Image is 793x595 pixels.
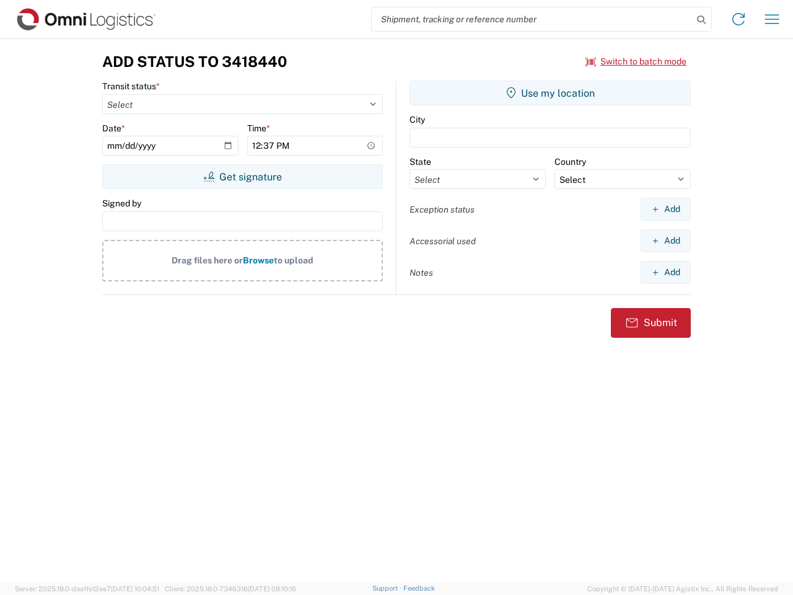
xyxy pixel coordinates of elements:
[102,198,141,209] label: Signed by
[102,123,125,134] label: Date
[403,584,435,592] a: Feedback
[372,584,403,592] a: Support
[247,123,270,134] label: Time
[410,204,475,215] label: Exception status
[585,51,686,72] button: Switch to batch mode
[111,585,159,593] span: [DATE] 10:04:51
[641,229,691,252] button: Add
[172,255,243,265] span: Drag files here or
[611,308,691,338] button: Submit
[274,255,313,265] span: to upload
[102,164,383,189] button: Get signature
[372,7,693,31] input: Shipment, tracking or reference number
[554,156,586,167] label: Country
[165,585,296,593] span: Client: 2025.18.0-7346316
[641,261,691,284] button: Add
[641,198,691,221] button: Add
[410,267,433,278] label: Notes
[410,81,691,105] button: Use my location
[410,156,431,167] label: State
[248,585,296,593] span: [DATE] 08:10:16
[15,585,159,593] span: Server: 2025.18.0-daa1fe12ee7
[102,53,287,71] h3: Add Status to 3418440
[243,255,274,265] span: Browse
[102,81,160,92] label: Transit status
[410,236,476,247] label: Accessorial used
[587,583,778,594] span: Copyright © [DATE]-[DATE] Agistix Inc., All Rights Reserved
[410,114,425,125] label: City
